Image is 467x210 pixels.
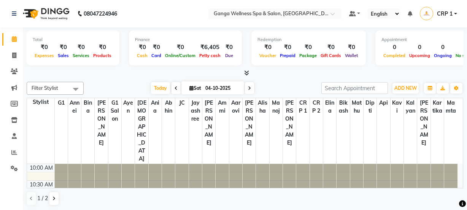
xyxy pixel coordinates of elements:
[135,43,149,52] div: ₹0
[108,98,121,124] span: G1 Salon
[278,53,297,58] span: Prepaid
[283,98,296,148] span: [PERSON_NAME]
[297,53,319,58] span: Package
[203,83,241,94] input: 2025-10-04
[187,85,203,91] span: Sat
[28,181,54,189] div: 10:30 AM
[256,98,269,116] span: Alisha
[350,98,363,116] span: Mathu
[55,98,68,108] span: G1
[33,37,113,43] div: Total
[381,53,407,58] span: Completed
[197,43,222,52] div: ₹6,405
[337,98,349,116] span: Bikash
[163,53,197,58] span: Online/Custom
[257,37,360,43] div: Redemption
[162,98,175,116] span: Abhin
[377,98,390,108] span: Api
[163,43,197,52] div: ₹0
[257,43,278,52] div: ₹0
[202,98,215,148] span: [PERSON_NAME]
[420,7,433,20] img: CRP 1
[175,98,188,108] span: JC
[81,98,94,116] span: Bina
[296,98,309,116] span: CRP 1
[431,98,444,116] span: Kartika
[432,43,454,52] div: 0
[417,98,430,148] span: [PERSON_NAME]
[392,83,419,94] button: ADD NEW
[135,37,236,43] div: Finance
[33,43,56,52] div: ₹0
[257,53,278,58] span: Voucher
[407,43,432,52] div: 0
[37,194,48,202] span: 1 / 2
[407,53,432,58] span: Upcoming
[319,43,343,52] div: ₹0
[297,43,319,52] div: ₹0
[278,43,297,52] div: ₹0
[68,98,81,116] span: Annei
[319,53,343,58] span: Gift Cards
[32,85,58,91] span: Filter Stylist
[321,82,388,94] input: Search Appointment
[122,98,135,116] span: Ayen
[149,53,163,58] span: Card
[437,10,453,18] span: CRP 1
[91,43,113,52] div: ₹0
[135,98,148,164] span: [DEMOGRAPHIC_DATA]
[197,53,222,58] span: Petty cash
[149,43,163,52] div: ₹0
[84,3,117,24] b: 08047224946
[364,98,376,116] span: Dipti
[33,53,56,58] span: Expenses
[222,43,236,52] div: ₹0
[343,43,360,52] div: ₹0
[323,98,336,116] span: Elina
[91,53,113,58] span: Products
[394,85,417,91] span: ADD NEW
[149,98,162,116] span: Ania
[19,3,71,24] img: logo
[95,98,108,148] span: [PERSON_NAME]
[343,53,360,58] span: Wallet
[151,82,170,94] span: Today
[270,98,283,116] span: Manoj
[310,98,323,116] span: CRP 2
[404,98,417,116] span: Kalyan
[216,98,229,116] span: Ammi
[28,164,54,172] div: 10:00 AM
[27,98,54,106] div: Stylist
[71,43,91,52] div: ₹0
[444,98,457,116] span: Mamta
[381,43,407,52] div: 0
[223,53,235,58] span: Due
[229,98,242,116] span: Aarovi
[391,98,403,116] span: kavi
[189,98,202,124] span: Jayashree
[243,98,256,148] span: [PERSON_NAME]
[56,53,71,58] span: Sales
[432,53,454,58] span: Ongoing
[71,53,91,58] span: Services
[56,43,71,52] div: ₹0
[135,53,149,58] span: Cash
